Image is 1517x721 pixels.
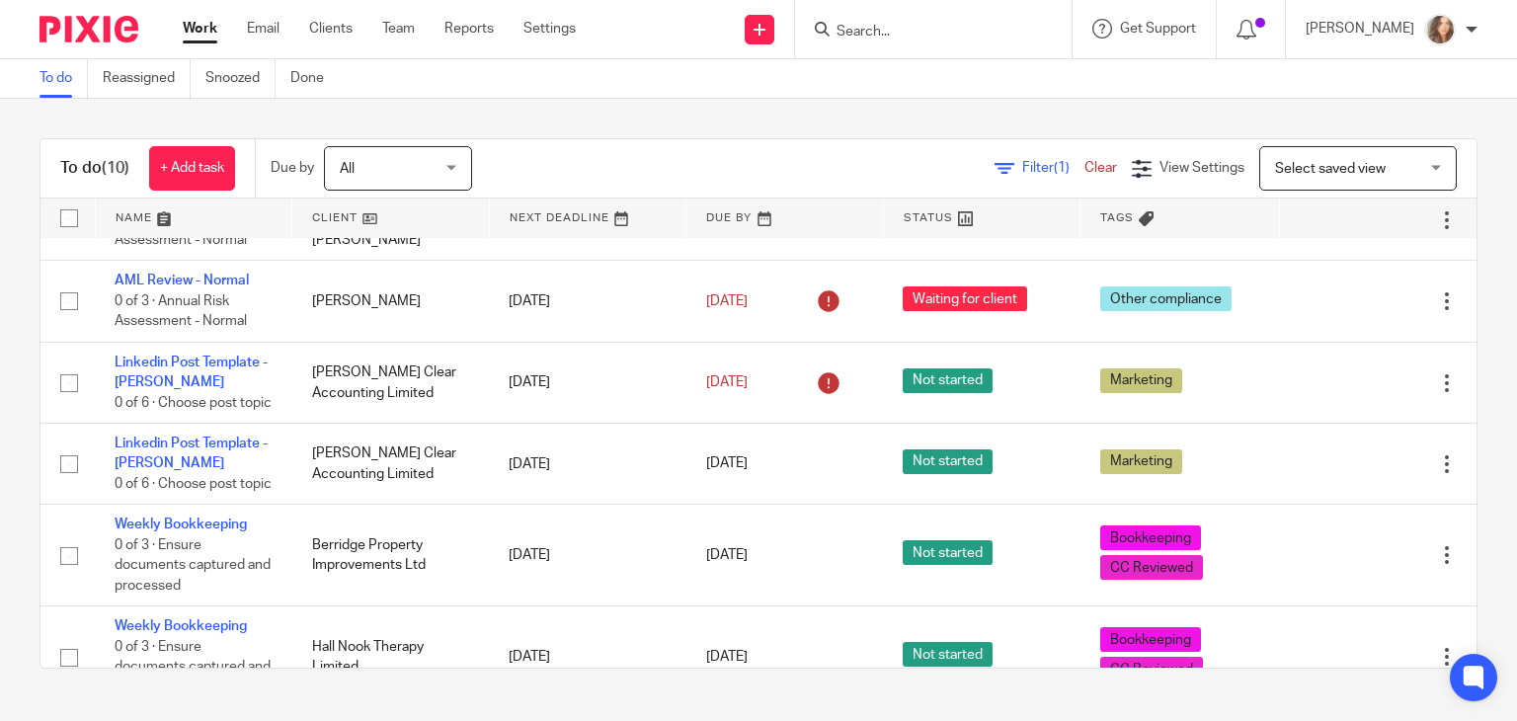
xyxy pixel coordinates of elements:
span: 0 of 6 · Choose post topic [115,477,272,491]
span: [DATE] [706,650,748,664]
span: Other compliance [1100,286,1232,311]
a: + Add task [149,146,235,191]
input: Search [835,24,1012,41]
img: Pixie [40,16,138,42]
span: (10) [102,160,129,176]
span: Waiting for client [903,286,1027,311]
td: [DATE] [489,342,686,423]
a: Clear [1084,161,1117,175]
span: Not started [903,642,993,667]
a: Work [183,19,217,39]
span: 0 of 3 · Ensure documents captured and processed [115,640,271,694]
span: 0 of 6 · Choose post topic [115,396,272,410]
a: Clients [309,19,353,39]
img: charl-profile%20pic.jpg [1424,14,1456,45]
h1: To do [60,158,129,179]
span: 0 of 3 · Ensure documents captured and processed [115,538,271,593]
span: Not started [903,368,993,393]
span: CC Reviewed [1100,555,1203,580]
p: [PERSON_NAME] [1306,19,1414,39]
td: Berridge Property Improvements Ltd [292,505,490,606]
span: Bookkeeping [1100,525,1201,550]
a: Weekly Bookkeeping [115,619,247,633]
a: Linkedin Post Template - [PERSON_NAME] [115,437,268,470]
a: Weekly Bookkeeping [115,518,247,531]
a: Done [290,59,339,98]
a: To do [40,59,88,98]
a: Linkedin Post Template - [PERSON_NAME] [115,356,268,389]
span: Not started [903,449,993,474]
span: All [340,162,355,176]
td: [PERSON_NAME] Clear Accounting Limited [292,342,490,423]
td: [DATE] [489,261,686,342]
a: AML Review - Normal [115,274,249,287]
td: [PERSON_NAME] Clear Accounting Limited [292,424,490,505]
span: Marketing [1100,368,1182,393]
span: View Settings [1159,161,1244,175]
td: [DATE] [489,424,686,505]
a: Team [382,19,415,39]
td: [DATE] [489,606,686,708]
p: Due by [271,158,314,178]
span: Filter [1022,161,1084,175]
a: Reassigned [103,59,191,98]
span: Get Support [1120,22,1196,36]
span: [DATE] [706,457,748,471]
td: [PERSON_NAME] [292,261,490,342]
a: Settings [523,19,576,39]
span: [DATE] [706,375,748,389]
span: 0 of 3 · Annual Risk Assessment - Normal [115,294,247,329]
td: Hall Nook Therapy Limited [292,606,490,708]
span: Bookkeeping [1100,627,1201,652]
td: [DATE] [489,505,686,606]
span: Select saved view [1275,162,1386,176]
span: Marketing [1100,449,1182,474]
span: [DATE] [706,294,748,308]
a: Snoozed [205,59,276,98]
span: [DATE] [706,548,748,562]
span: (1) [1054,161,1070,175]
a: Email [247,19,279,39]
a: Reports [444,19,494,39]
span: CC Reviewed [1100,657,1203,681]
span: Not started [903,540,993,565]
span: Tags [1100,212,1134,223]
